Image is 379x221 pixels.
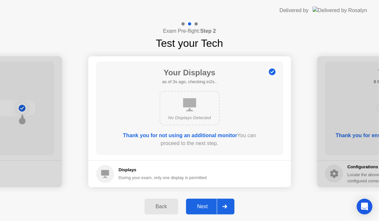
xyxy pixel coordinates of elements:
b: Thank you for not using an additional monitor [123,133,237,138]
div: Back [146,204,176,210]
h5: as of 3s ago, checking in2s.. [162,79,217,85]
img: Delivered by Rosalyn [313,7,367,14]
b: Step 2 [200,28,216,34]
button: Back [145,199,178,214]
h4: Exam Pre-flight: [163,27,216,35]
div: No Displays Detected [165,115,214,121]
h1: Test your Tech [156,35,223,51]
div: You can proceed to the next step. [115,132,265,147]
div: During your exam, only one display is permitted [119,175,207,181]
div: Next [188,204,217,210]
div: Delivered by [280,7,309,14]
button: Next [186,199,235,214]
div: Open Intercom Messenger [357,199,372,214]
h1: Your Displays [162,67,217,79]
h5: Displays [119,167,207,173]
